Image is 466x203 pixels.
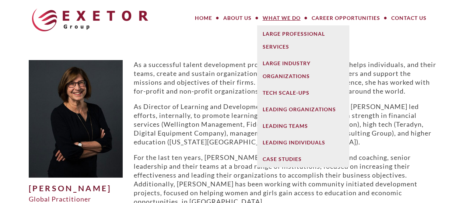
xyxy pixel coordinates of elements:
[257,84,349,101] a: Tech Scale-Ups
[257,101,349,118] a: Leading Organizations
[189,11,218,25] a: Home
[257,134,349,151] a: Leading Individuals
[134,60,438,95] p: As a successful talent development professional, [PERSON_NAME] helps individuals, and their teams...
[386,11,432,25] a: Contact Us
[29,184,123,193] h1: [PERSON_NAME]
[257,151,349,167] a: Case Studies
[306,11,386,25] a: Career Opportunities
[257,55,349,84] a: Large Industry Organizations
[29,60,123,178] img: Susan-W-2-1-500x625.jpg
[257,118,349,134] a: Leading Teams
[257,25,349,55] a: Large Professional Services
[218,11,257,25] a: About Us
[134,102,438,146] p: As Director of Learning and Development or Chief Learning Officer, [PERSON_NAME] led efforts, int...
[32,8,148,31] img: The Exetor Group
[257,11,306,25] a: What We Do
